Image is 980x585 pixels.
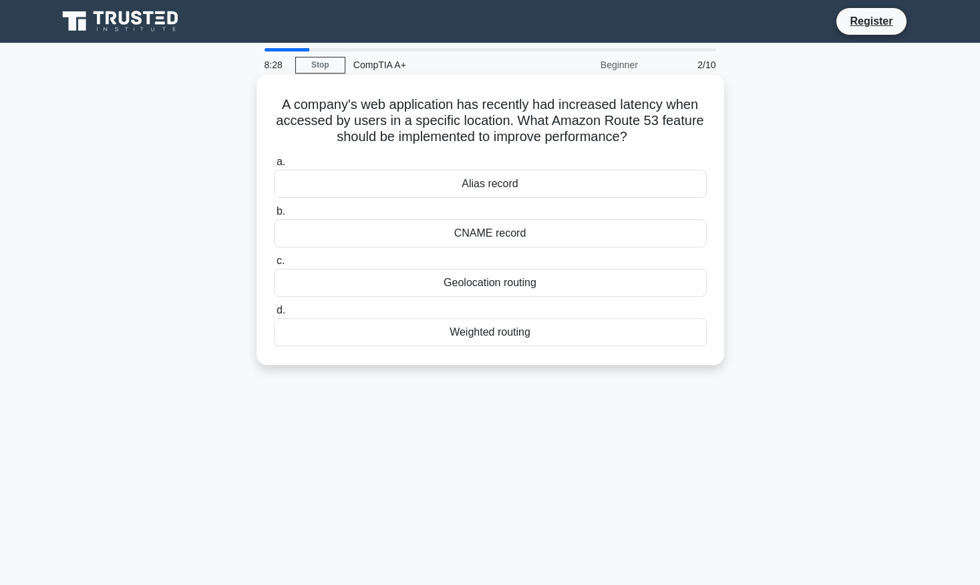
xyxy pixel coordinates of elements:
div: Beginner [529,51,646,78]
a: Stop [295,57,345,74]
div: CompTIA A+ [345,51,529,78]
div: 8:28 [257,51,295,78]
div: Geolocation routing [274,269,707,297]
span: c. [277,255,285,266]
div: Alias record [274,170,707,198]
div: 2/10 [646,51,724,78]
a: Register [842,13,901,29]
h5: A company's web application has recently had increased latency when accessed by users in a specif... [273,96,708,146]
div: CNAME record [274,219,707,247]
span: a. [277,156,285,167]
span: b. [277,205,285,217]
span: d. [277,304,285,316]
div: Weighted routing [274,318,707,346]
